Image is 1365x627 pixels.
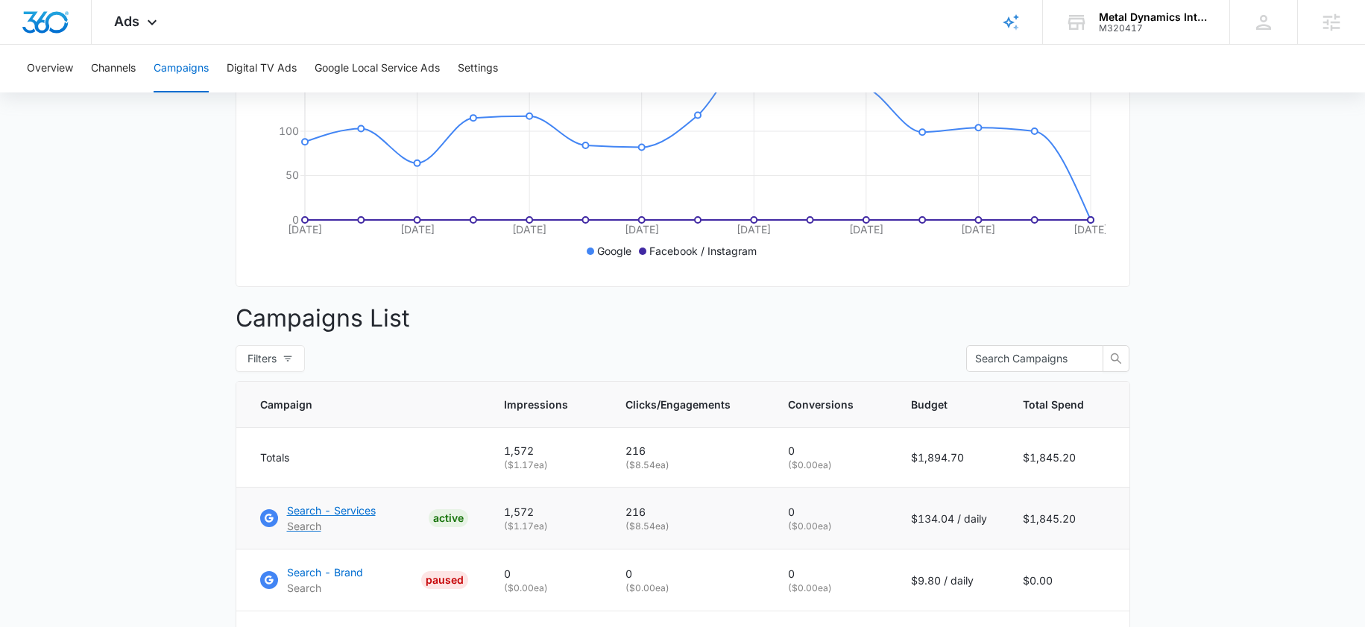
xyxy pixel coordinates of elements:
span: Conversions [788,397,854,412]
p: 0 [625,566,752,582]
button: Campaigns [154,45,209,92]
div: account name [1099,11,1208,23]
td: $0.00 [1005,549,1129,611]
p: ( $8.54 ea) [625,459,752,472]
p: ( $8.54 ea) [625,520,752,533]
p: ( $0.00 ea) [788,459,875,472]
p: Search [287,518,376,534]
span: Ads [114,13,139,29]
p: ( $0.00 ea) [788,582,875,595]
p: $134.04 / daily [911,511,987,526]
span: search [1103,353,1129,365]
span: Clicks/Engagements [625,397,731,412]
tspan: 50 [286,168,299,181]
div: PAUSED [421,571,468,589]
img: Google Ads [260,571,278,589]
p: 216 [625,443,752,459]
tspan: [DATE] [848,223,883,236]
p: Search - Brand [287,564,363,580]
button: Overview [27,45,73,92]
button: Settings [458,45,498,92]
p: Search [287,580,363,596]
p: 0 [504,566,590,582]
button: Filters [236,345,305,372]
p: Campaigns List [236,300,1130,336]
tspan: [DATE] [1074,223,1108,236]
a: Google AdsSearch - BrandSearchPAUSED [260,564,468,596]
tspan: 100 [279,125,299,137]
tspan: [DATE] [400,223,434,236]
div: ACTIVE [429,509,468,527]
div: Totals [260,450,468,465]
p: Google [597,243,631,259]
p: Search - Services [287,502,376,518]
span: Budget [911,397,965,412]
p: Facebook / Instagram [649,243,757,259]
span: Total Spend [1023,397,1084,412]
p: ( $0.00 ea) [504,582,590,595]
tspan: 150 [279,80,299,92]
p: 0 [788,504,875,520]
p: 1,572 [504,504,590,520]
span: Campaign [260,397,447,412]
p: $9.80 / daily [911,573,987,588]
img: Google Ads [260,509,278,527]
tspan: [DATE] [961,223,995,236]
td: $1,845.20 [1005,428,1129,488]
p: $1,894.70 [911,450,987,465]
span: Impressions [504,397,568,412]
div: account id [1099,23,1208,34]
p: ( $0.00 ea) [625,582,752,595]
tspan: [DATE] [288,223,322,236]
p: 0 [788,566,875,582]
input: Search Campaigns [975,350,1082,367]
tspan: [DATE] [624,223,658,236]
a: Google AdsSearch - ServicesSearchACTIVE [260,502,468,534]
tspan: [DATE] [737,223,771,236]
tspan: 0 [292,213,299,226]
p: 1,572 [504,443,590,459]
button: Google Local Service Ads [315,45,440,92]
p: ( $1.17 ea) [504,520,590,533]
p: ( $0.00 ea) [788,520,875,533]
button: search [1103,345,1129,372]
tspan: [DATE] [512,223,546,236]
td: $1,845.20 [1005,488,1129,549]
p: ( $1.17 ea) [504,459,590,472]
p: 0 [788,443,875,459]
button: Digital TV Ads [227,45,297,92]
button: Channels [91,45,136,92]
span: Filters [248,350,277,367]
p: 216 [625,504,752,520]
